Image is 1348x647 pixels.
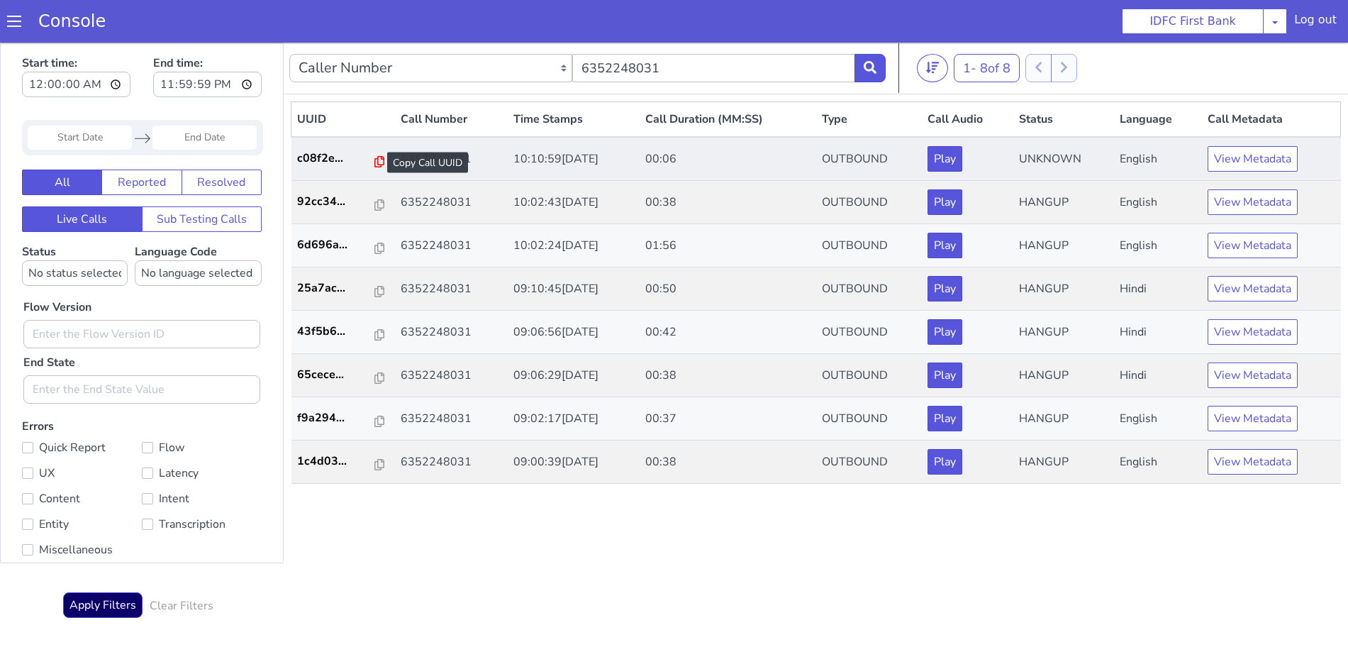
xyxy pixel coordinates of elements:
[22,421,142,441] label: UX
[1114,355,1201,398] td: English
[1114,268,1201,311] td: Hindi
[508,398,640,441] td: 09:00:39[DATE]
[1114,60,1201,95] th: Language
[297,194,375,211] p: 6d696a...
[640,94,816,138] td: 00:06
[1208,104,1298,129] button: View Metadata
[395,268,508,311] td: 6352248031
[22,446,142,466] label: Content
[1208,407,1298,432] button: View Metadata
[1114,225,1201,268] td: Hindi
[816,311,922,355] td: OUTBOUND
[297,280,389,297] a: 43f5b6...
[297,323,389,341] a: 65cece...
[928,407,962,432] button: Play
[23,311,75,328] label: End State
[135,218,262,243] select: Language Code
[297,280,375,297] p: 43f5b6...
[297,150,375,167] p: 92cc34...
[142,472,262,492] label: Transcription
[22,8,130,59] label: Start time:
[508,355,640,398] td: 09:02:17[DATE]
[816,94,922,138] td: OUTBOUND
[297,367,375,384] p: f9a294...
[23,277,260,306] input: Enter the Flow Version ID
[508,94,640,138] td: 10:10:59[DATE]
[816,225,922,268] td: OUTBOUND
[22,395,142,415] label: Quick Report
[1013,311,1114,355] td: HANGUP
[1114,182,1201,225] td: English
[1202,60,1341,95] th: Call Metadata
[928,233,962,259] button: Play
[22,376,262,520] label: Errors
[928,104,962,129] button: Play
[640,311,816,355] td: 00:38
[1114,138,1201,182] td: English
[508,311,640,355] td: 09:06:29[DATE]
[153,29,262,55] input: End time:
[297,194,389,211] a: 6d696a...
[1013,94,1114,138] td: UNKNOWN
[395,60,508,95] th: Call Number
[22,164,143,189] button: Live Calls
[1013,182,1114,225] td: HANGUP
[1208,147,1298,172] button: View Metadata
[980,17,1010,34] span: 8 of 8
[508,182,640,225] td: 10:02:24[DATE]
[1122,9,1264,34] button: IDFC First Bank
[142,395,262,415] label: Flow
[508,60,640,95] th: Time Stamps
[640,355,816,398] td: 00:37
[22,201,128,243] label: Status
[297,237,375,254] p: 25a7ac...
[395,94,508,138] td: 6352248031
[1114,94,1201,138] td: English
[135,201,262,243] label: Language Code
[640,182,816,225] td: 01:56
[21,11,123,31] a: Console
[816,60,922,95] th: Type
[297,107,375,124] p: c08f2e...
[297,107,389,124] a: c08f2e...
[1013,398,1114,441] td: HANGUP
[816,182,922,225] td: OUTBOUND
[142,421,262,441] label: Latency
[816,398,922,441] td: OUTBOUND
[297,323,375,341] p: 65cece...
[1208,233,1298,259] button: View Metadata
[22,127,102,153] button: All
[1208,363,1298,389] button: View Metadata
[395,398,508,441] td: 6352248031
[23,256,91,273] label: Flow Version
[928,320,962,345] button: Play
[22,29,130,55] input: Start time:
[63,550,143,575] button: Apply Filters
[395,355,508,398] td: 6352248031
[508,225,640,268] td: 09:10:45[DATE]
[101,127,182,153] button: Reported
[928,147,962,172] button: Play
[150,557,213,570] h6: Clear Filters
[640,225,816,268] td: 00:50
[640,268,816,311] td: 00:42
[640,60,816,95] th: Call Duration (MM:SS)
[1208,320,1298,345] button: View Metadata
[395,182,508,225] td: 6352248031
[1013,225,1114,268] td: HANGUP
[572,11,855,40] input: Enter the Caller Number
[297,150,389,167] a: 92cc34...
[640,398,816,441] td: 00:38
[928,277,962,302] button: Play
[1013,138,1114,182] td: HANGUP
[23,333,260,361] input: Enter the End State Value
[1208,190,1298,216] button: View Metadata
[22,218,128,243] select: Status
[1208,277,1298,302] button: View Metadata
[152,83,257,107] input: End Date
[291,60,395,95] th: UUID
[954,11,1020,40] button: 1- 8of 8
[395,138,508,182] td: 6352248031
[1013,355,1114,398] td: HANGUP
[508,268,640,311] td: 09:06:56[DATE]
